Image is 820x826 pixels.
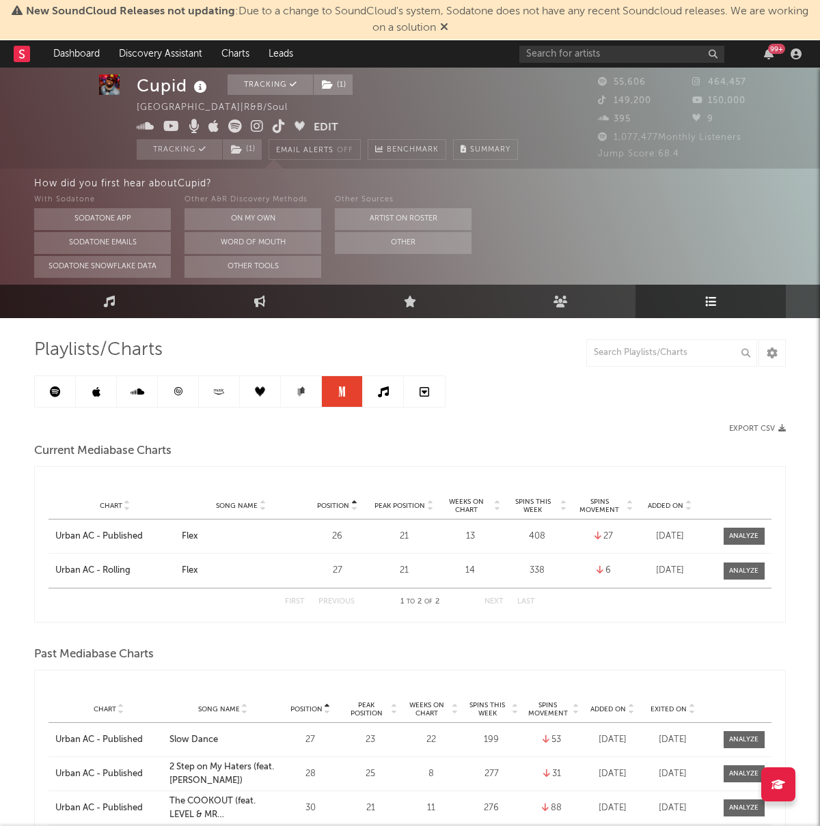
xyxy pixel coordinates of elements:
div: 30 [284,801,337,815]
a: Discovery Assistant [109,40,212,68]
button: Tracking [228,74,313,95]
span: Song Name [216,502,258,510]
div: 22 [405,733,458,747]
button: Artist on Roster [335,208,471,230]
div: 31 [525,767,579,781]
div: 2 Step on My Haters (feat. [PERSON_NAME]) [169,760,277,787]
span: Spins This Week [507,498,558,514]
span: 55,606 [598,78,646,87]
div: 27 [573,530,633,543]
button: Previous [318,598,355,606]
span: Spins Movement [573,498,625,514]
div: 21 [374,530,433,543]
span: Song Name [198,705,240,713]
span: Position [317,502,349,510]
div: [DATE] [586,801,639,815]
span: Playlists/Charts [34,342,163,358]
a: Slow Dance [169,733,277,747]
span: Peak Position [344,701,389,717]
span: Jump Score: 68.4 [598,149,679,158]
a: Urban AC - Published [55,767,163,781]
div: 27 [284,733,337,747]
div: [DATE] [646,801,700,815]
span: to [407,599,415,605]
button: Summary [453,139,518,160]
div: [DATE] [586,733,639,747]
span: Benchmark [387,142,439,158]
button: Email AlertsOff [269,139,361,160]
button: Last [517,598,535,606]
div: Urban AC - Published [55,733,163,747]
div: Flex [182,530,301,543]
button: On My Own [184,208,321,230]
span: New SoundCloud Releases not updating [26,6,235,17]
button: Sodatone Snowflake Data [34,256,171,278]
span: Added On [648,502,683,510]
div: 277 [465,767,518,781]
div: 276 [465,801,518,815]
div: 21 [344,801,397,815]
span: Summary [470,146,510,154]
div: With Sodatone [34,192,171,208]
span: Current Mediabase Charts [34,443,172,459]
a: Benchmark [368,139,446,160]
span: ( 1 ) [222,139,262,160]
a: Urban AC - Published [55,530,175,543]
a: Dashboard [44,40,109,68]
div: 27 [307,564,367,578]
span: 150,000 [692,96,746,105]
button: Sodatone App [34,208,171,230]
span: Spins Movement [525,701,571,717]
div: 13 [441,530,500,543]
a: Urban AC - Published [55,801,163,815]
div: 53 [525,733,579,747]
div: [DATE] [646,733,700,747]
div: 8 [405,767,458,781]
button: (1) [223,139,262,160]
span: 1,077,477 Monthly Listeners [598,133,741,142]
div: 6 [573,564,633,578]
span: Exited On [651,705,687,713]
em: Off [337,147,353,154]
div: Cupid [137,74,210,97]
div: 99 + [768,44,785,54]
button: Word Of Mouth [184,232,321,254]
div: 23 [344,733,397,747]
span: : Due to a change to SoundCloud's system, Sodatone does not have any recent Soundcloud releases. ... [26,6,808,33]
button: Tracking [137,139,222,160]
button: Export CSV [729,425,786,433]
div: [DATE] [640,564,700,578]
div: [GEOGRAPHIC_DATA] | R&B/Soul [137,100,303,116]
div: 26 [307,530,367,543]
div: 199 [465,733,518,747]
button: Next [484,598,504,606]
div: [DATE] [640,530,700,543]
span: 9 [692,115,713,124]
span: 149,200 [598,96,651,105]
span: of [424,599,433,605]
span: Weeks on Chart [405,701,450,717]
div: Other Sources [335,192,471,208]
span: Chart [94,705,116,713]
div: 408 [507,530,566,543]
a: Urban AC - Rolling [55,564,175,578]
a: The COOKOUT (feat. LEVEL & MR [PERSON_NAME]) [REMIX] [169,795,277,821]
span: 464,457 [692,78,746,87]
div: 21 [374,564,433,578]
a: Leads [259,40,303,68]
a: Flex [182,564,301,578]
button: First [285,598,305,606]
button: (1) [314,74,353,95]
div: 28 [284,767,337,781]
div: 11 [405,801,458,815]
button: Edit [314,119,338,137]
span: Position [290,705,323,713]
div: How did you first hear about Cupid ? [34,175,820,192]
span: Weeks on Chart [441,498,492,514]
div: 338 [507,564,566,578]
